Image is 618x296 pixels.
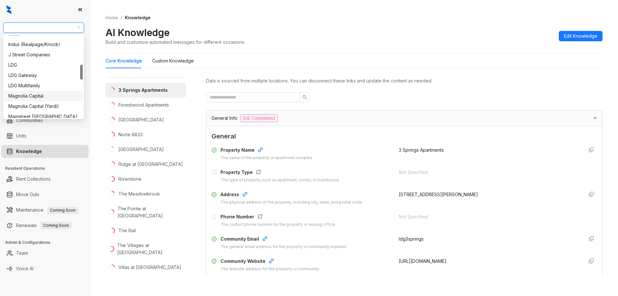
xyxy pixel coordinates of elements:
[16,262,33,275] a: Voice AI
[1,173,89,186] li: Rent Collections
[399,236,424,242] span: ldg3springs
[7,23,80,33] span: LDG
[564,33,597,40] span: Edit Knowledge
[559,31,603,41] button: Edit Knowledge
[118,101,169,109] div: Forestwood Apartments
[1,129,89,142] li: Units
[118,131,143,138] div: Norte 8833
[5,91,83,101] div: Magnolia Capital
[240,114,278,122] span: 5/8 Completed
[8,82,79,89] div: LDG Multifamily
[8,103,79,110] div: Magnolia Capital (Yardi)
[1,188,89,201] li: Move Outs
[1,86,89,99] li: Collections
[206,77,603,84] div: Data is sourced from multiple locations. You can disconnect these links and update the content as...
[117,242,183,256] div: The Villages at [GEOGRAPHIC_DATA]
[220,147,313,155] div: Property Name
[5,60,83,70] div: LDG
[302,95,307,100] span: search
[1,219,89,232] li: Renewals
[1,114,89,127] li: Communities
[16,145,42,158] a: Knowledge
[220,222,336,228] div: The contact phone number for the property or leasing office.
[8,113,79,120] div: Mainstreet [GEOGRAPHIC_DATA]
[118,264,181,271] div: Villas at [GEOGRAPHIC_DATA]
[220,258,320,266] div: Community Website
[1,145,89,158] li: Knowledge
[220,169,340,177] div: Property Type
[1,262,89,275] li: Voice AI
[8,92,79,100] div: Magnolia Capital
[106,57,142,64] div: Core Knowledge
[5,70,83,81] div: LDG Gateway
[118,176,141,183] div: Riverstone
[106,39,245,45] div: Build and customize automated messages for different occasions.
[117,205,183,219] div: The Pointe at [GEOGRAPHIC_DATA]
[118,87,168,94] div: 3 Springs Apartments
[1,204,89,216] li: Maintenance
[6,5,11,14] img: logo
[399,169,578,176] div: Not Specified
[211,131,597,141] span: General
[220,177,340,183] div: The type of property, such as apartment, condo, or townhouse.
[399,213,578,220] div: Not Specified
[118,190,160,197] div: The Meadowbrook
[220,199,363,205] div: The physical address of the property, including city, state, and postal code.
[8,51,79,58] div: J Street Companies
[152,57,194,64] div: Custom Knowledge
[16,247,28,260] a: Team
[399,191,578,198] div: [STREET_ADDRESS][PERSON_NAME]
[118,161,183,168] div: Ridge at [GEOGRAPHIC_DATA]
[16,114,43,127] a: Communities
[1,71,89,84] li: Leasing
[220,155,313,161] div: The name of the property or apartment complex.
[125,15,151,20] span: Knowledge
[593,116,597,120] span: expanded
[118,227,136,234] div: The Rail
[5,39,83,50] div: Indus (Realpage/Knock)
[118,116,164,123] div: [GEOGRAPHIC_DATA]
[399,258,446,264] span: [URL][DOMAIN_NAME]
[220,235,347,244] div: Community Email
[16,219,71,232] a: RenewalsComing Soon
[8,62,79,69] div: LDG
[220,213,336,222] div: Phone Number
[211,115,238,122] span: General Info
[1,247,89,260] li: Team
[41,222,71,229] span: Coming Soon
[8,41,79,48] div: Indus (Realpage/Knock)
[399,147,444,153] span: 3 Springs Apartments
[104,14,119,21] a: Home
[220,191,363,199] div: Address
[5,50,83,60] div: J Street Companies
[16,129,26,142] a: Units
[106,26,170,39] h2: AI Knowledge
[8,72,79,79] div: LDG Gateway
[220,244,347,250] div: The general email address for the property or community inquiries.
[47,207,78,214] span: Coming Soon
[5,166,90,171] h3: Resident Operations
[16,188,39,201] a: Move Outs
[16,173,51,186] a: Rent Collections
[1,43,89,56] li: Leads
[5,240,90,245] h3: Admin & Configurations
[5,111,83,122] div: Mainstreet Canada
[5,81,83,91] div: LDG Multifamily
[220,266,320,272] div: The website address for the property or community.
[118,146,164,153] div: [GEOGRAPHIC_DATA]
[121,14,122,21] li: /
[5,101,83,111] div: Magnolia Capital (Yardi)
[206,110,602,126] div: General Info5/8 Completed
